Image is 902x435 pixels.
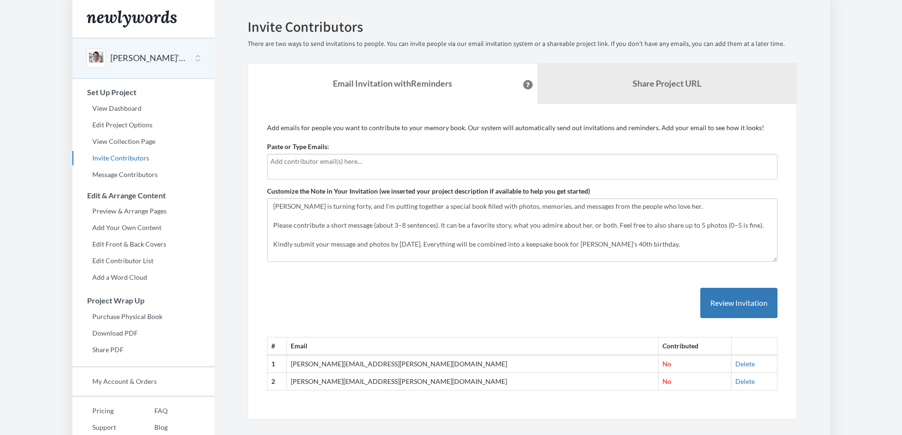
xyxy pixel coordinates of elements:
[72,134,214,149] a: View Collection Page
[72,151,214,165] a: Invite Contributors
[267,355,286,373] th: 1
[286,337,658,355] th: Email
[72,254,214,268] a: Edit Contributor List
[73,88,214,97] h3: Set Up Project
[73,296,214,305] h3: Project Wrap Up
[662,377,671,385] span: No
[267,186,590,196] label: Customize the Note in Your Invitation (we inserted your project description if available to help ...
[633,78,701,89] b: Share Project URL
[72,221,214,235] a: Add Your Own Content
[659,337,732,355] th: Contributed
[248,19,797,35] h2: Invite Contributors
[72,404,134,418] a: Pricing
[267,373,286,391] th: 2
[72,204,214,218] a: Preview & Arrange Pages
[267,198,777,262] textarea: [PERSON_NAME] is turning forty, and I’m putting together a special book filled with photos, memor...
[134,404,168,418] a: FAQ
[110,52,187,64] button: [PERSON_NAME]’s 40th
[73,191,214,200] h3: Edit & Arrange Content
[286,373,658,391] td: [PERSON_NAME][EMAIL_ADDRESS][PERSON_NAME][DOMAIN_NAME]
[87,10,177,27] img: Newlywords logo
[662,360,671,368] span: No
[72,310,214,324] a: Purchase Physical Book
[267,142,329,151] label: Paste or Type Emails:
[735,377,755,385] a: Delete
[72,343,214,357] a: Share PDF
[72,326,214,340] a: Download PDF
[267,337,286,355] th: #
[270,156,772,167] input: Add contributor email(s) here...
[248,39,797,49] p: There are two ways to send invitations to people. You can invite people via our email invitation ...
[267,123,777,133] p: Add emails for people you want to contribute to your memory book. Our system will automatically s...
[286,355,658,373] td: [PERSON_NAME][EMAIL_ADDRESS][PERSON_NAME][DOMAIN_NAME]
[72,168,214,182] a: Message Contributors
[72,101,214,115] a: View Dashboard
[72,374,214,389] a: My Account & Orders
[735,360,755,368] a: Delete
[72,270,214,284] a: Add a Word Cloud
[72,237,214,251] a: Edit Front & Back Covers
[134,420,168,435] a: Blog
[72,420,134,435] a: Support
[72,118,214,132] a: Edit Project Options
[700,288,777,319] button: Review Invitation
[333,78,452,89] strong: Email Invitation with Reminders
